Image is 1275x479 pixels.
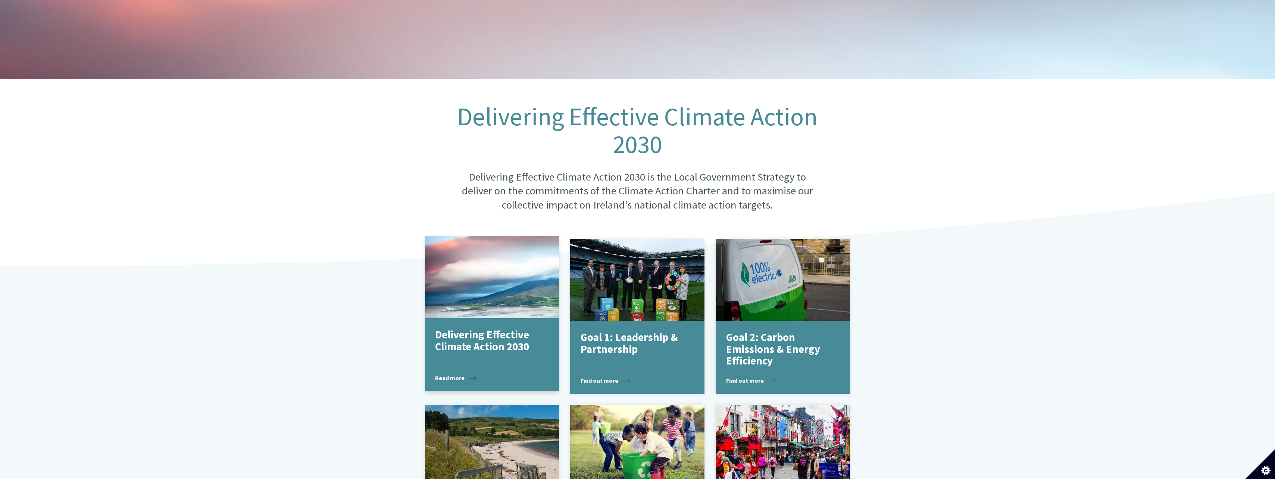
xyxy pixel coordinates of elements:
a: Goal 1: Leadership & Partnership Find out more [570,239,704,394]
span: Find out more [581,376,630,385]
p: Delivering Effective Climate Action 2030 [435,329,538,353]
a: Delivering Effective Climate Action 2030 Read more [425,236,559,391]
h1: Delivering Effective Climate Action 2030 [456,103,818,158]
a: Goal 2: Carbon Emissions & Energy Efficiency Find out more [716,239,850,394]
span: Find out more [726,376,776,385]
p: Goal 1: Leadership & Partnership [581,332,683,355]
button: Set cookie preferences [1245,449,1275,479]
span: Read more [435,373,476,382]
p: Goal 2: Carbon Emissions & Energy Efficiency [726,332,829,367]
p: Delivering Effective Climate Action 2030 is the Local Government Strategy to deliver on the commi... [456,170,818,212]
